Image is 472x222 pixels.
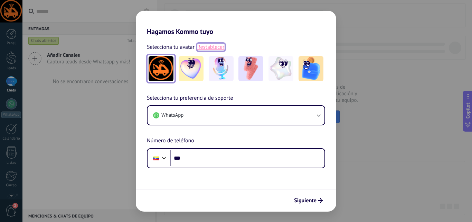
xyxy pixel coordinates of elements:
[294,198,317,203] span: Siguiente
[136,11,336,36] h2: Hagamos Kommo tuyo
[148,106,324,125] button: WhatsApp
[291,195,326,206] button: Siguiente
[209,56,234,81] img: -2.jpeg
[147,136,194,145] span: Número de teléfono
[299,56,323,81] img: -5.jpeg
[147,43,195,52] span: Selecciona tu avatar
[238,56,263,81] img: -3.jpeg
[179,56,204,81] img: -1.jpeg
[268,56,293,81] img: -4.jpeg
[150,151,163,166] div: Venezuela: + 58
[147,94,233,103] span: Selecciona tu preferencia de soporte
[161,112,183,119] span: WhatsApp
[197,44,225,51] a: Restablecer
